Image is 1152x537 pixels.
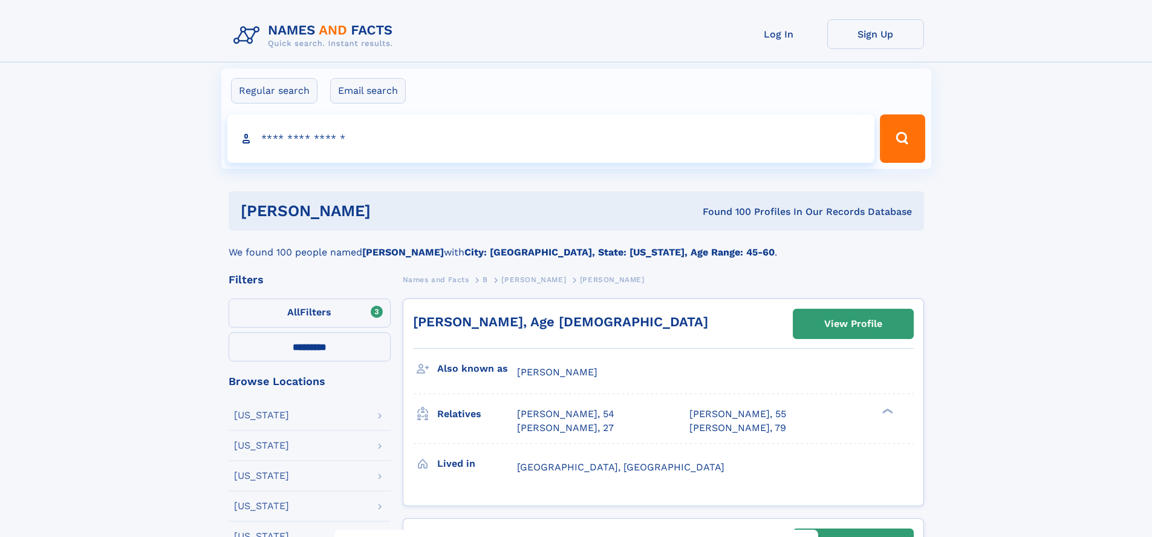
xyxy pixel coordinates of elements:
[731,19,827,49] a: Log In
[483,275,488,284] span: B
[234,501,289,511] div: [US_STATE]
[229,376,391,387] div: Browse Locations
[517,421,614,435] a: [PERSON_NAME], 27
[234,410,289,420] div: [US_STATE]
[362,246,444,258] b: [PERSON_NAME]
[241,203,537,219] h1: [PERSON_NAME]
[827,19,924,49] a: Sign Up
[879,407,894,415] div: ❯
[229,274,391,285] div: Filters
[580,275,645,284] span: [PERSON_NAME]
[234,441,289,450] div: [US_STATE]
[437,404,517,424] h3: Relatives
[517,366,597,378] span: [PERSON_NAME]
[231,78,317,104] label: Regular search
[536,205,912,219] div: Found 100 Profiles In Our Records Database
[517,461,724,473] span: [GEOGRAPHIC_DATA], [GEOGRAPHIC_DATA]
[229,19,403,52] img: Logo Names and Facts
[413,314,708,329] a: [PERSON_NAME], Age [DEMOGRAPHIC_DATA]
[689,421,786,435] a: [PERSON_NAME], 79
[437,453,517,474] h3: Lived in
[234,471,289,481] div: [US_STATE]
[793,309,913,338] a: View Profile
[287,306,300,318] span: All
[437,358,517,379] h3: Also known as
[824,310,882,338] div: View Profile
[501,272,566,287] a: [PERSON_NAME]
[517,407,614,421] a: [PERSON_NAME], 54
[880,114,925,163] button: Search Button
[501,275,566,284] span: [PERSON_NAME]
[227,114,875,163] input: search input
[229,298,391,328] label: Filters
[330,78,406,104] label: Email search
[483,272,488,287] a: B
[464,246,775,258] b: City: [GEOGRAPHIC_DATA], State: [US_STATE], Age Range: 45-60
[689,407,786,421] a: [PERSON_NAME], 55
[403,272,469,287] a: Names and Facts
[229,231,924,260] div: We found 100 people named with .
